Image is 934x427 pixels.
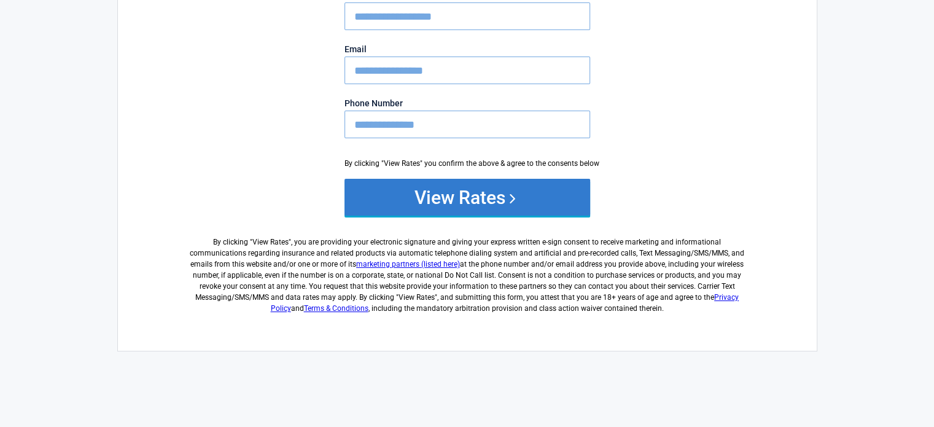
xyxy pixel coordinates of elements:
[185,227,749,314] label: By clicking " ", you are providing your electronic signature and giving your express written e-si...
[344,45,590,53] label: Email
[252,238,289,246] span: View Rates
[304,304,368,313] a: Terms & Conditions
[344,158,590,169] div: By clicking "View Rates" you confirm the above & agree to the consents below
[356,260,460,268] a: marketing partners (listed here)
[344,99,590,108] label: Phone Number
[344,179,590,216] button: View Rates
